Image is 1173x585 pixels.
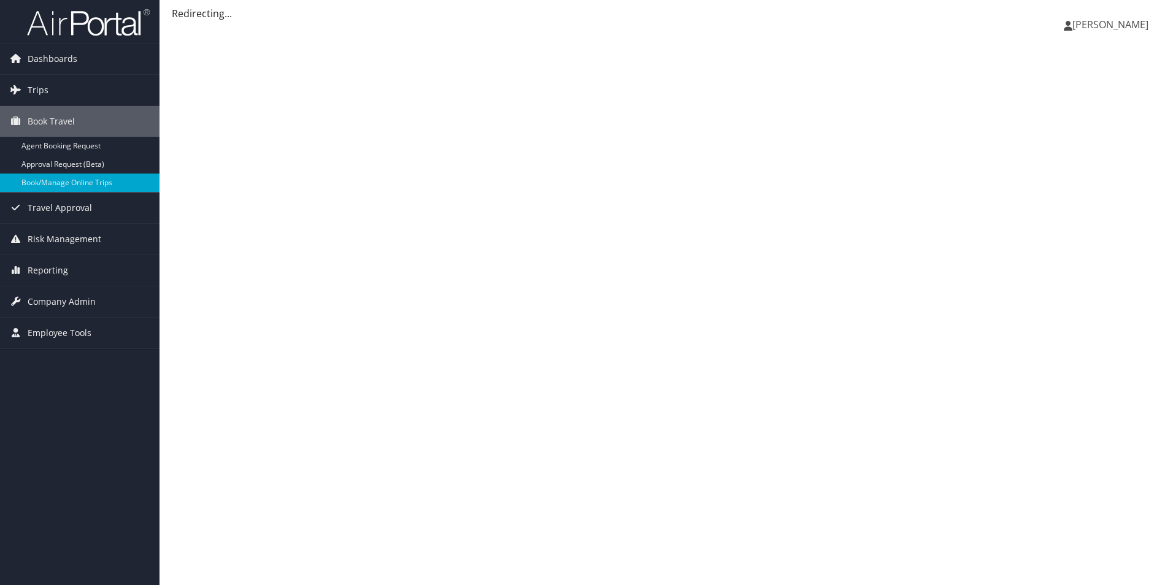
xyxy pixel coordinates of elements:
[1072,18,1148,31] span: [PERSON_NAME]
[28,255,68,286] span: Reporting
[172,6,1161,21] div: Redirecting...
[28,106,75,137] span: Book Travel
[28,44,77,74] span: Dashboards
[1064,6,1161,43] a: [PERSON_NAME]
[28,224,101,254] span: Risk Management
[28,75,48,105] span: Trips
[27,8,150,37] img: airportal-logo.png
[28,193,92,223] span: Travel Approval
[28,286,96,317] span: Company Admin
[28,318,91,348] span: Employee Tools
